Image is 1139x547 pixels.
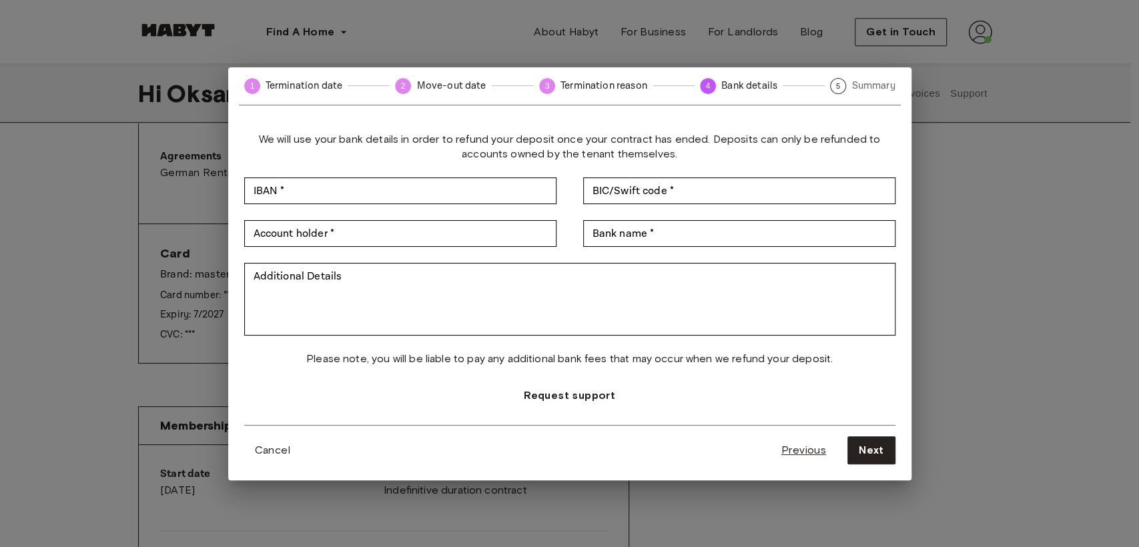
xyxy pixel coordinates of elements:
span: Termination reason [560,79,647,93]
button: Next [847,436,895,464]
span: Summary [851,79,895,93]
text: 4 [706,81,711,91]
button: Request support [513,382,626,409]
span: Move-out date [416,79,486,93]
span: Please note, you will be liable to pay any additional bank fees that may occur when we refund you... [306,352,833,366]
span: Termination date [266,79,343,93]
span: Bank details [721,79,777,93]
span: Next [859,442,884,458]
span: Request support [524,388,615,404]
span: We will use your bank details in order to refund your deposit once your contract has ended. Depos... [244,132,895,161]
text: 3 [544,81,549,91]
text: 2 [401,81,406,91]
button: Previous [771,436,837,464]
button: Cancel [244,437,301,464]
text: 1 [250,81,254,91]
span: Previous [781,442,826,458]
text: 5 [836,82,840,90]
span: Cancel [255,442,290,458]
